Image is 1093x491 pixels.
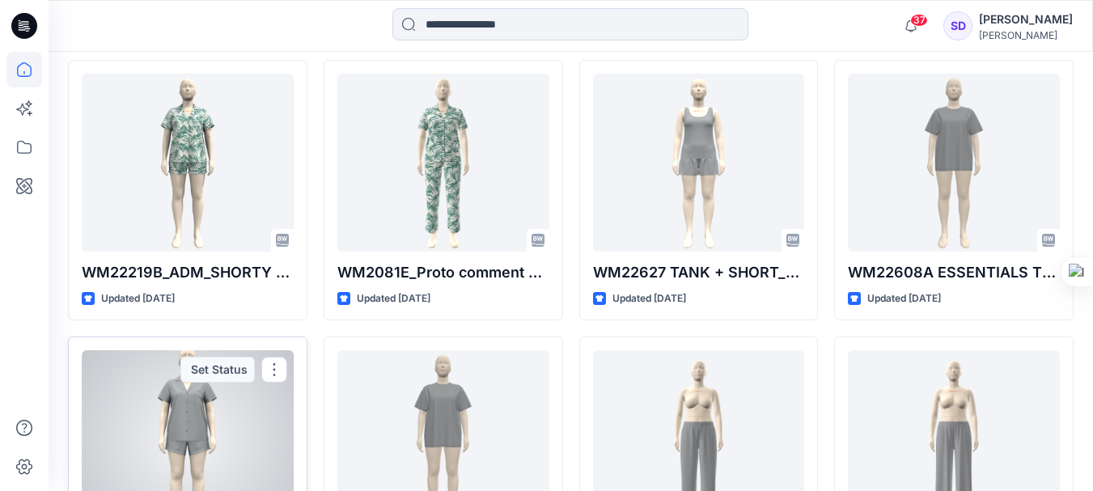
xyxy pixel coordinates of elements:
div: SD [943,11,972,40]
p: WM22219B_ADM_SHORTY NOTCH SET_COLORWAY_REV2 [82,261,294,284]
a: WM22627 TANK + SHORT_DEV [593,74,805,252]
a: WM22608A ESSENTIALS TEE REV4 [848,74,1060,252]
span: 37 [910,14,928,27]
p: Updated [DATE] [867,290,941,307]
p: Updated [DATE] [357,290,430,307]
p: Updated [DATE] [612,290,686,307]
p: Updated [DATE] [101,290,175,307]
div: [PERSON_NAME] [979,29,1073,41]
p: WM22608A ESSENTIALS TEE REV4 [848,261,1060,284]
a: WM22219B_ADM_SHORTY NOTCH SET_COLORWAY_REV2 [82,74,294,252]
p: WM22627 TANK + SHORT_DEV [593,261,805,284]
p: WM2081E_Proto comment applied pattern_REV2 [337,261,549,284]
a: WM2081E_Proto comment applied pattern_REV2 [337,74,549,252]
div: [PERSON_NAME] [979,10,1073,29]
